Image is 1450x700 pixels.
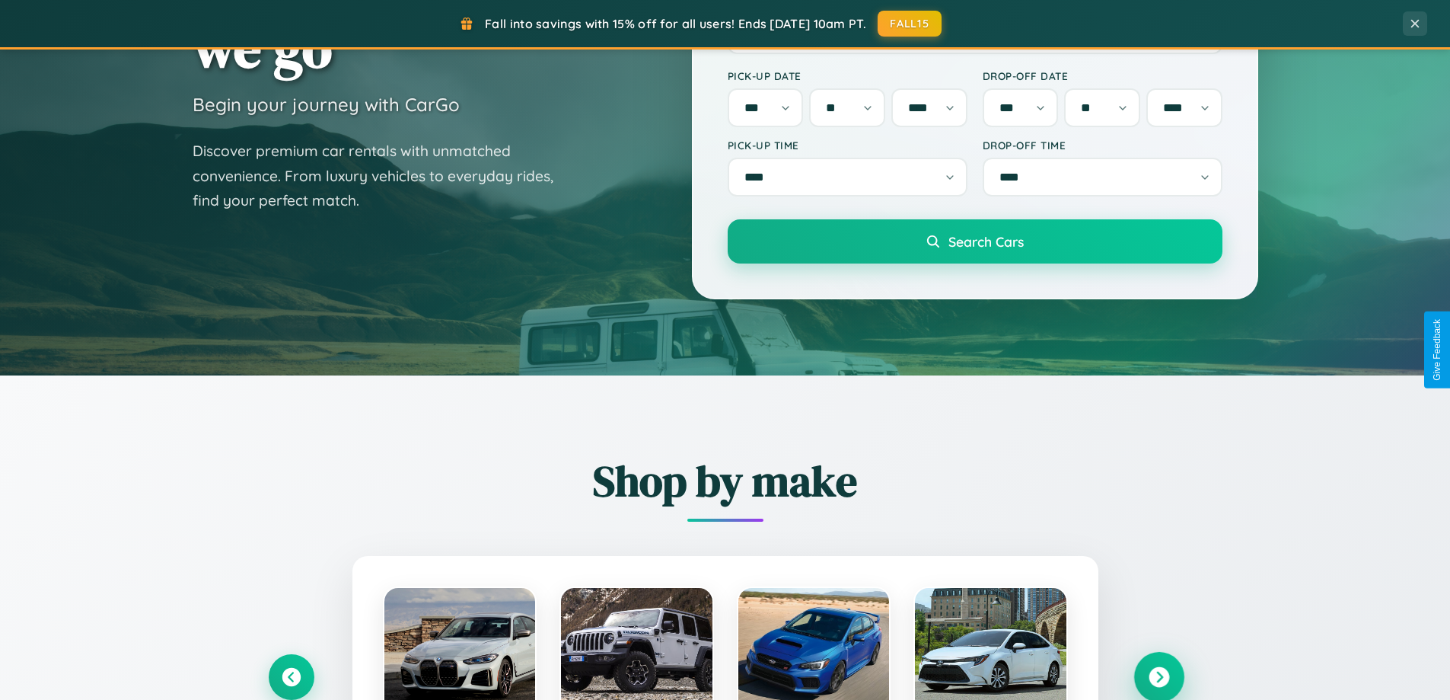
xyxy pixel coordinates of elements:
[193,93,460,116] h3: Begin your journey with CarGo
[983,69,1222,82] label: Drop-off Date
[485,16,866,31] span: Fall into savings with 15% off for all users! Ends [DATE] 10am PT.
[193,139,573,213] p: Discover premium car rentals with unmatched convenience. From luxury vehicles to everyday rides, ...
[983,139,1222,152] label: Drop-off Time
[948,233,1024,250] span: Search Cars
[728,69,967,82] label: Pick-up Date
[878,11,942,37] button: FALL15
[269,452,1182,510] h2: Shop by make
[1432,319,1442,381] div: Give Feedback
[728,219,1222,264] button: Search Cars
[728,139,967,152] label: Pick-up Time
